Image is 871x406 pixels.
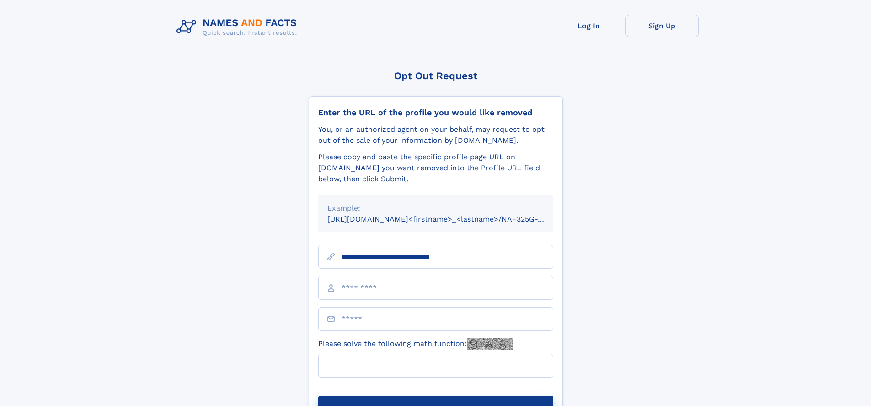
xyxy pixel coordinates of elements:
small: [URL][DOMAIN_NAME]<firstname>_<lastname>/NAF325G-xxxxxxxx [327,215,571,223]
div: Example: [327,203,544,214]
div: Enter the URL of the profile you would like removed [318,108,553,118]
a: Log In [552,15,625,37]
a: Sign Up [625,15,699,37]
div: You, or an authorized agent on your behalf, may request to opt-out of the sale of your informatio... [318,124,553,146]
label: Please solve the following math function: [318,338,513,350]
div: Please copy and paste the specific profile page URL on [DOMAIN_NAME] you want removed into the Pr... [318,152,553,184]
img: Logo Names and Facts [173,15,305,39]
div: Opt Out Request [309,70,563,81]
